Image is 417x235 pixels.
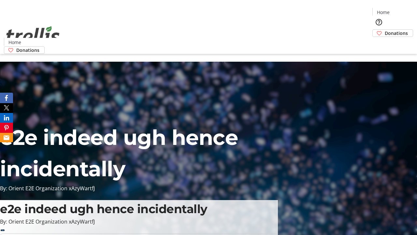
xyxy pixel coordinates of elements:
span: Donations [385,30,408,37]
button: Help [372,16,385,29]
img: Orient E2E Organization xAzyWartfJ's Logo [4,19,62,52]
a: Donations [372,29,413,37]
a: Home [373,9,394,16]
span: Donations [16,47,39,54]
a: Donations [4,46,45,54]
button: Cart [372,37,385,50]
a: Home [4,39,25,46]
span: Home [377,9,390,16]
span: Home [8,39,21,46]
